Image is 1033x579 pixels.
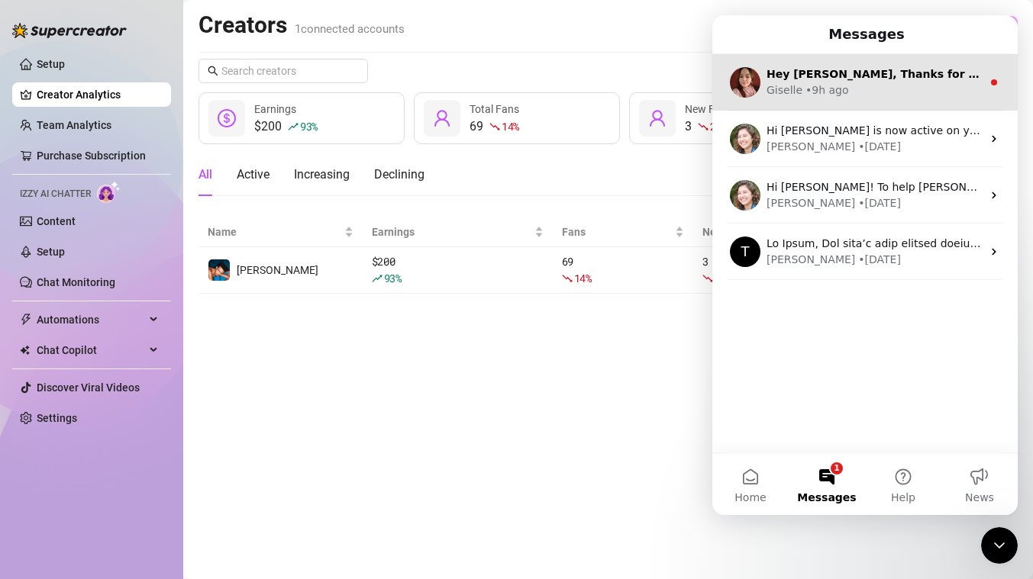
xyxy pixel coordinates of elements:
span: Name [208,224,341,240]
div: [PERSON_NAME] [54,124,143,140]
th: Fans [553,217,693,247]
span: fall [698,121,709,132]
a: Setup [37,246,65,258]
span: 14 % [502,119,519,133]
span: 25 % [710,119,728,133]
span: 1 connected accounts [295,22,405,36]
span: Izzy AI Chatter [20,187,91,201]
div: $200 [254,117,318,136]
span: user [433,109,451,127]
span: 14 % [574,271,592,285]
div: • [DATE] [146,180,189,196]
span: dollar-circle [218,109,236,127]
a: Team Analytics [37,119,111,131]
iframe: Intercom live chat [981,527,1018,564]
div: Declining [374,166,424,184]
span: 93 % [300,119,318,133]
div: 69 [470,117,519,136]
span: rise [288,121,299,132]
img: Profile image for Ella [18,165,48,195]
div: [PERSON_NAME] [54,236,143,253]
span: Messages [85,477,144,487]
a: Settings [37,412,77,424]
div: $ 200 [372,253,544,287]
a: Purchase Subscription [37,150,146,162]
span: Earnings [254,103,296,115]
span: Hi [PERSON_NAME] is now active on your account and ready to be turned on. Let me know if you need... [54,109,870,121]
div: Profile image for Tanya [18,221,48,252]
div: 3 [685,117,732,136]
span: search [208,66,218,76]
div: [PERSON_NAME] [54,180,143,196]
span: thunderbolt [20,314,32,326]
div: 69 [562,253,684,287]
span: Help [179,477,203,487]
button: Messages [76,439,153,500]
a: Creator Analytics [37,82,159,107]
th: New Fans [693,217,895,247]
div: Increasing [294,166,350,184]
span: Automations [37,307,145,332]
img: AI Chatter [97,181,121,203]
span: Total Fans [470,103,519,115]
img: logo-BBDzfeDw.svg [12,23,127,38]
div: 3 [702,253,886,287]
img: Chat Copilot [20,345,30,355]
span: user [648,109,667,127]
div: • [DATE] [146,236,189,253]
th: Earnings [363,217,553,247]
div: • [DATE] [146,124,189,140]
span: 93 % [384,271,402,285]
span: Home [22,477,53,487]
input: Search creators [221,63,347,79]
a: Content [37,215,76,227]
th: Name [199,217,363,247]
span: fall [702,273,713,284]
span: fall [562,273,573,284]
button: Help [153,439,229,500]
a: Setup [37,58,65,70]
a: Chat Monitoring [37,276,115,288]
a: Discover Viral Videos [37,381,140,394]
span: Fans [562,224,672,240]
span: New Fans [702,224,873,240]
iframe: Intercom live chat [712,15,1018,515]
span: News [253,477,282,487]
span: Chat Copilot [37,338,145,362]
img: lucas [208,259,230,281]
span: rise [372,273,383,284]
span: New Fans [685,103,732,115]
div: Active [237,166,270,184]
span: fall [489,121,500,132]
div: All [199,166,212,184]
span: Earnings [372,224,531,240]
button: News [229,439,305,500]
span: [PERSON_NAME] [237,264,318,276]
h2: Creators [199,11,405,40]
